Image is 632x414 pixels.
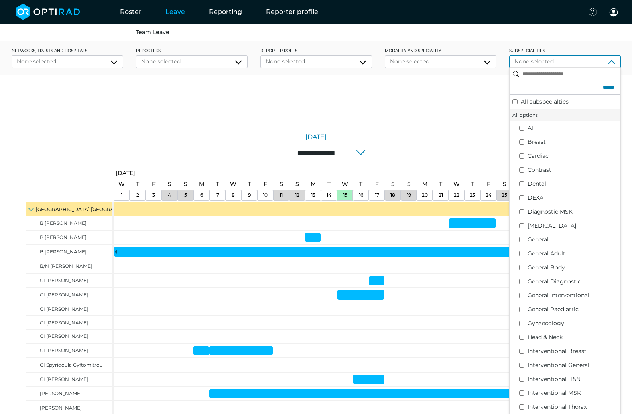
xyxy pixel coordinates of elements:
label: Modality and Speciality [385,48,496,54]
span: [PERSON_NAME] [40,390,82,396]
a: October 25, 2025 [500,190,509,200]
label: Interventional Thorax [528,403,618,411]
a: October 20, 2025 [420,190,430,200]
a: October 12, 2025 [293,190,301,200]
a: October 9, 2025 [246,190,253,200]
a: October 20, 2025 [420,179,429,190]
div: None selected [390,57,491,66]
div: None selected [17,57,118,66]
label: Reporter roles [260,48,372,54]
label: General Diagnostic [528,277,618,286]
a: October 7, 2025 [214,179,221,190]
a: October 4, 2025 [166,179,173,190]
a: October 7, 2025 [214,190,221,200]
span: GI [PERSON_NAME] [40,292,88,298]
a: October 24, 2025 [485,179,492,190]
span: GI [PERSON_NAME] [40,376,88,382]
span: GI [PERSON_NAME] [40,320,88,326]
label: Interventional H&N [528,375,618,383]
label: Gynaecology [528,319,618,328]
label: Breast [528,138,618,146]
span: B/N [PERSON_NAME] [40,263,92,269]
a: October 22, 2025 [451,179,462,190]
a: October 1, 2025 [114,167,137,179]
a: October 21, 2025 [437,179,444,190]
a: October 14, 2025 [325,190,333,200]
a: October 4, 2025 [166,190,173,200]
span: GI [PERSON_NAME] [40,347,88,353]
span: B [PERSON_NAME] [40,249,87,255]
a: October 15, 2025 [340,179,350,190]
label: Subspecialities [509,48,621,54]
a: October 6, 2025 [198,190,205,200]
a: October 5, 2025 [182,179,189,190]
label: All subspecialties [521,98,618,106]
a: October 22, 2025 [452,190,461,200]
a: October 21, 2025 [437,190,445,200]
a: October 19, 2025 [405,190,413,200]
a: October 19, 2025 [405,179,413,190]
a: October 5, 2025 [182,190,189,200]
label: Dental [528,180,618,188]
a: October 6, 2025 [197,179,206,190]
a: October 17, 2025 [373,179,381,190]
a: October 8, 2025 [230,190,237,200]
a: October 11, 2025 [278,179,285,190]
span: GI [PERSON_NAME] [40,277,88,283]
a: October 11, 2025 [278,190,285,200]
a: October 10, 2025 [261,190,270,200]
label: General [528,235,618,244]
a: October 8, 2025 [228,179,238,190]
a: October 14, 2025 [325,179,333,190]
span: [PERSON_NAME] [40,405,82,411]
a: [DATE] [305,132,327,142]
label: [MEDICAL_DATA] [528,222,618,230]
a: October 9, 2025 [246,179,253,190]
img: brand-opti-rad-logos-blue-and-white-d2f68631ba2948856bd03f2d395fb146ddc8fb01b4b6e9315ea85fa773367... [16,4,80,20]
span: GI Spyridoula Gyftomitrou [40,362,103,368]
a: October 1, 2025 [116,179,127,190]
a: October 15, 2025 [341,190,349,200]
span: [GEOGRAPHIC_DATA] [GEOGRAPHIC_DATA] [36,206,145,212]
label: Interventional MSK [528,389,618,397]
div: None selected [266,57,367,66]
label: DEXA [528,194,618,202]
a: October 10, 2025 [262,179,269,190]
label: Reporters [136,48,248,54]
span: B [PERSON_NAME] [40,220,87,226]
a: October 3, 2025 [150,179,158,190]
a: October 17, 2025 [373,190,381,200]
label: General Adult [528,249,618,258]
a: October 23, 2025 [468,190,477,200]
label: General Body [528,263,618,272]
label: Interventional General [528,361,618,369]
label: Diagnostic MSK [528,208,618,216]
a: October 13, 2025 [309,190,317,200]
label: General Interventional [528,291,618,300]
a: October 16, 2025 [357,190,365,200]
label: networks, trusts and hospitals [12,48,123,54]
a: October 16, 2025 [357,179,364,190]
label: All [528,124,618,132]
a: October 3, 2025 [150,190,157,200]
a: October 25, 2025 [501,179,508,190]
a: October 18, 2025 [388,190,397,200]
a: October 2, 2025 [134,190,141,200]
label: Contrast [528,166,618,174]
a: October 1, 2025 [119,190,124,200]
span: GI [PERSON_NAME] [40,306,88,312]
li: All options [510,109,620,121]
a: October 24, 2025 [484,190,494,200]
span: GI [PERSON_NAME] [40,333,88,339]
a: October 12, 2025 [293,179,301,190]
label: Head & Neck [528,333,618,341]
div: None selected [141,57,242,66]
label: General Paediatric [528,305,618,314]
a: October 23, 2025 [469,179,476,190]
span: B [PERSON_NAME] [40,234,87,240]
label: Interventional Breast [528,347,618,355]
a: October 18, 2025 [389,179,397,190]
a: October 2, 2025 [134,179,141,190]
div: None selected [514,57,616,66]
a: Team Leave [136,29,169,36]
